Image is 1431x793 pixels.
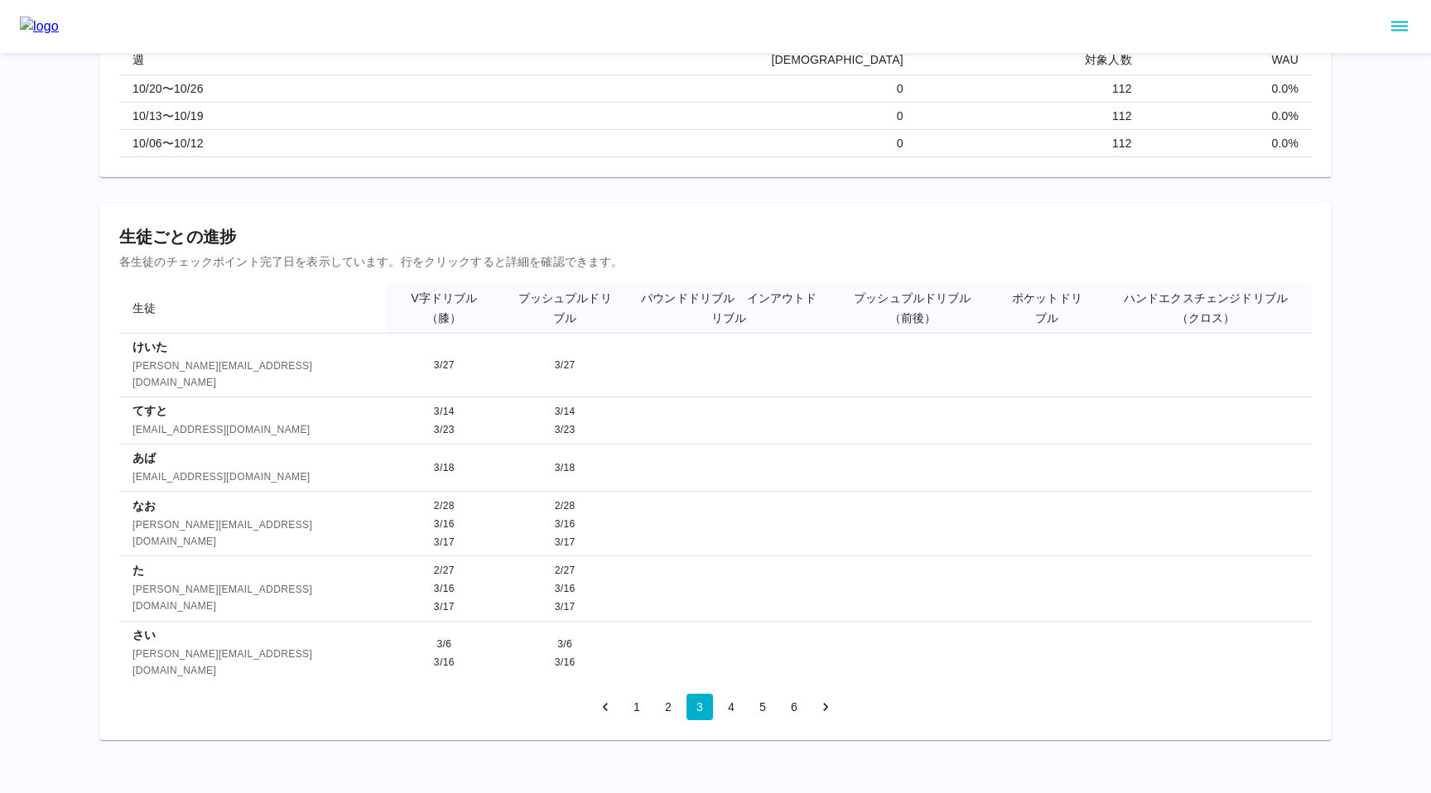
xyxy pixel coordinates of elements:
[624,694,650,720] button: Go to page 1
[917,45,1145,75] th: 対象人数
[119,223,1312,250] h6: 生徒ごとの進捗
[592,694,619,720] button: Go to previous page
[119,129,423,156] td: 10/06〜10/12
[132,339,373,355] p: けいた
[20,17,59,36] img: logo
[1385,12,1414,41] button: sidemenu
[132,497,373,514] p: なお
[132,517,373,550] span: [PERSON_NAME][EMAIL_ADDRESS][DOMAIN_NAME]
[628,283,831,334] th: パウンドドリブル インアウトドリブル
[1100,283,1312,334] th: ハンドエクスチェンジドリブル（クロス）
[119,74,423,102] td: 10/20〜10/26
[1145,102,1312,129] td: 0.0 %
[555,638,576,668] span: 3/6 3/16
[132,582,373,615] span: [PERSON_NAME][EMAIL_ADDRESS][DOMAIN_NAME]
[132,402,373,419] p: てすと
[132,358,373,392] span: [PERSON_NAME][EMAIL_ADDRESS][DOMAIN_NAME]
[434,406,455,435] span: 3/14 3/23
[917,74,1145,102] td: 112
[423,74,917,102] td: 0
[1145,129,1312,156] td: 0.0 %
[423,45,917,75] th: [DEMOGRAPHIC_DATA]
[132,422,373,439] span: [EMAIL_ADDRESS][DOMAIN_NAME]
[718,694,744,720] button: Go to page 4
[434,565,455,613] span: 2/27 3/16 3/17
[502,283,628,334] th: プッシュプルドリブル
[132,449,373,466] p: あば
[434,462,455,473] span: 3/18
[555,406,576,435] span: 3/14 3/23
[132,469,373,486] span: [EMAIL_ADDRESS][DOMAIN_NAME]
[687,694,713,720] button: page 3
[655,694,682,720] button: Go to page 2
[434,359,455,371] span: 3/27
[555,500,576,548] span: 2/28 3/16 3/17
[434,500,455,548] span: 2/28 3/16 3/17
[132,627,373,643] p: さい
[590,694,841,720] nav: pagination navigation
[386,283,502,334] th: V字ドリブル（膝）
[119,45,423,75] th: 週
[555,462,576,473] span: 3/18
[119,283,386,334] th: 生徒
[781,694,807,720] button: Go to page 6
[831,283,995,334] th: プッシュプルドリブル（前後）
[917,129,1145,156] td: 112
[917,102,1145,129] td: 112
[119,253,1312,270] p: 各生徒のチェックポイント完了日を表示しています。行をクリックすると詳細を確認できます。
[423,129,917,156] td: 0
[132,646,373,680] span: [PERSON_NAME][EMAIL_ADDRESS][DOMAIN_NAME]
[749,694,776,720] button: Go to page 5
[434,638,455,668] span: 3/6 3/16
[132,562,373,579] p: た
[1145,74,1312,102] td: 0.0 %
[995,283,1100,334] th: ポケットドリブル
[1145,45,1312,75] th: WAU
[555,359,576,371] span: 3/27
[555,565,576,613] span: 2/27 3/16 3/17
[423,102,917,129] td: 0
[812,694,839,720] button: Go to next page
[119,102,423,129] td: 10/13〜10/19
